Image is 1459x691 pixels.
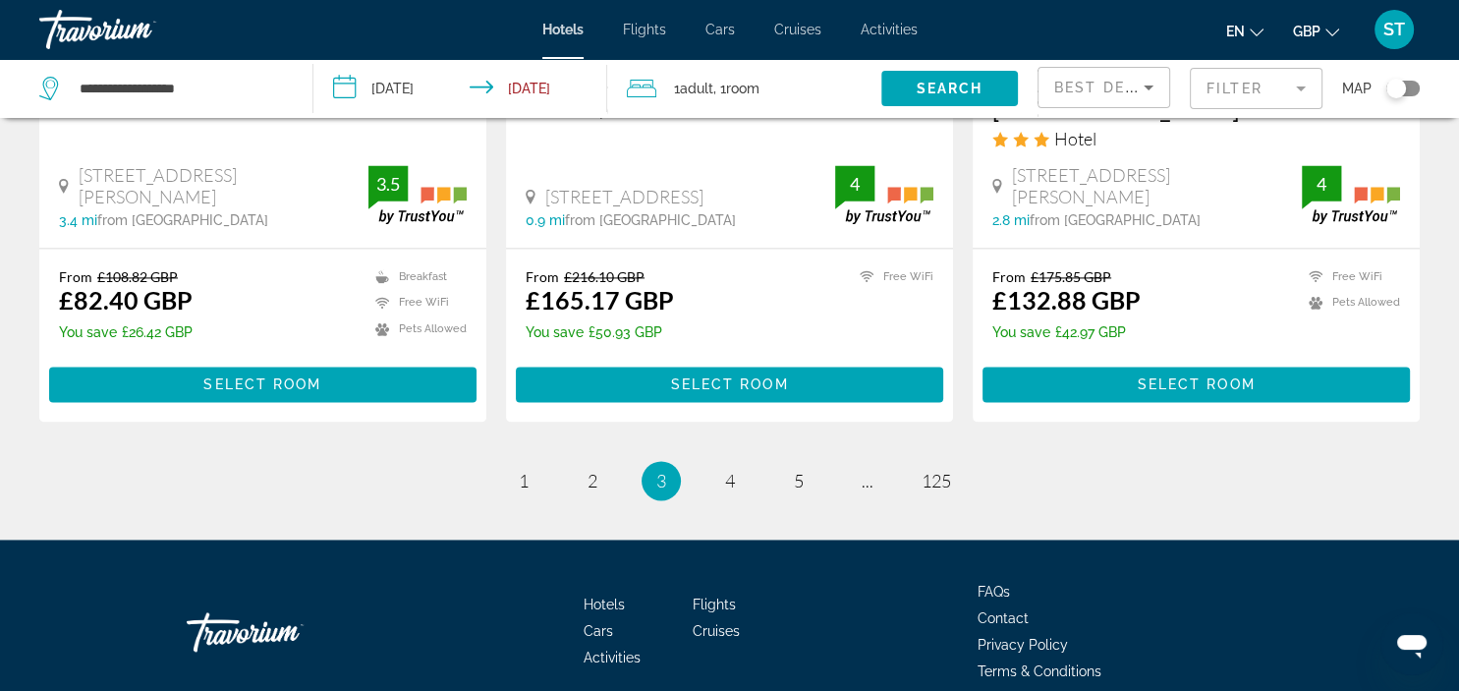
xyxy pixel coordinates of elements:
span: en [1226,24,1245,39]
span: Map [1342,75,1372,102]
a: Hotels [584,597,625,612]
a: Travorium [187,603,383,662]
del: £175.85 GBP [1031,268,1111,285]
a: Terms & Conditions [978,663,1101,679]
a: Cars [705,22,735,37]
span: ... [862,470,873,491]
a: Select Room [982,371,1410,392]
button: Travelers: 1 adult, 0 children [607,59,881,118]
a: FAQs [978,584,1010,600]
span: Search [916,81,982,96]
span: [STREET_ADDRESS][PERSON_NAME] [79,164,368,207]
span: Best Deals [1054,80,1156,95]
p: £42.97 GBP [992,324,1141,340]
span: You save [992,324,1050,340]
img: trustyou-badge.svg [1302,165,1400,223]
span: 1 [674,75,713,102]
a: Activities [861,22,918,37]
ins: £82.40 GBP [59,285,193,315]
a: Select Room [49,371,477,392]
span: 2.8 mi [992,212,1030,228]
span: From [992,268,1026,285]
del: £108.82 GBP [97,268,178,285]
span: 3.4 mi [59,212,97,228]
li: Free WiFi [1299,268,1400,285]
li: Breakfast [365,268,467,285]
li: Free WiFi [850,268,933,285]
span: [STREET_ADDRESS] [545,186,703,207]
button: Check-in date: Sep 10, 2025 Check-out date: Sep 11, 2025 [313,59,607,118]
ins: £132.88 GBP [992,285,1141,315]
span: from [GEOGRAPHIC_DATA] [565,212,736,228]
a: Cars [584,623,613,639]
button: Select Room [49,367,477,402]
span: ST [1383,20,1405,39]
a: Activities [584,650,641,665]
span: 1 [519,470,529,491]
a: Privacy Policy [978,637,1068,653]
p: £26.42 GBP [59,324,193,340]
div: 3.5 [368,172,408,196]
a: Hotels [542,22,584,37]
li: Free WiFi [365,295,467,312]
a: Cruises [693,623,740,639]
span: from [GEOGRAPHIC_DATA] [97,212,268,228]
a: Cruises [774,22,821,37]
button: User Menu [1369,9,1420,50]
a: Flights [693,597,736,612]
span: Select Room [1137,376,1255,392]
span: 5 [794,470,804,491]
iframe: Button to launch messaging window [1380,612,1443,675]
span: 2 [588,470,597,491]
a: Flights [623,22,666,37]
span: Select Room [670,376,788,392]
span: [STREET_ADDRESS][PERSON_NAME] [1012,164,1302,207]
span: 125 [922,470,951,491]
li: Pets Allowed [365,320,467,337]
span: Hotel [1054,128,1096,149]
img: trustyou-badge.svg [835,165,933,223]
button: Change language [1226,17,1263,45]
button: Filter [1190,67,1322,110]
button: Search [881,71,1018,106]
button: Select Room [982,367,1410,402]
a: Travorium [39,4,236,55]
nav: Pagination [39,461,1420,500]
ins: £165.17 GBP [526,285,674,315]
del: £216.10 GBP [564,268,645,285]
span: Adult [680,81,713,96]
span: You save [59,324,117,340]
a: Contact [978,610,1029,626]
p: £50.93 GBP [526,324,674,340]
span: 4 [725,470,735,491]
button: Change currency [1293,17,1339,45]
img: trustyou-badge.svg [368,165,467,223]
a: Select Room [516,371,943,392]
span: 0.9 mi [526,212,565,228]
span: From [59,268,92,285]
button: Select Room [516,367,943,402]
div: 4 [835,172,874,196]
button: Toggle map [1372,80,1420,97]
span: 3 [656,470,666,491]
span: Room [726,81,759,96]
span: You save [526,324,584,340]
li: Pets Allowed [1299,295,1400,312]
span: GBP [1293,24,1320,39]
div: 3 star Hotel [992,128,1400,149]
span: Select Room [203,376,321,392]
div: 4 [1302,172,1341,196]
span: , 1 [713,75,759,102]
